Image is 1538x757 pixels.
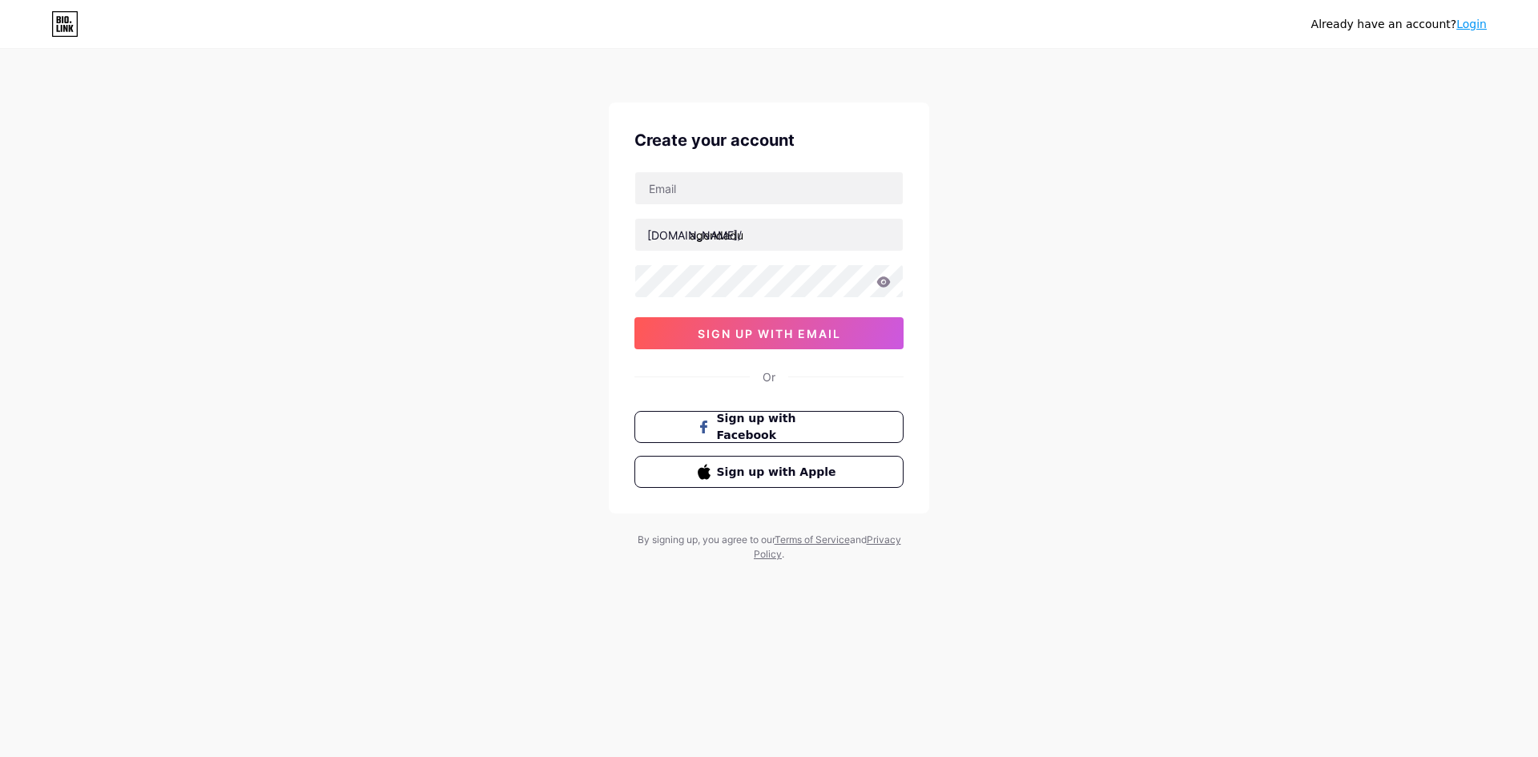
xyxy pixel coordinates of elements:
span: sign up with email [698,327,841,340]
div: Or [763,368,775,385]
span: Sign up with Facebook [717,410,841,444]
button: Sign up with Apple [634,456,904,488]
span: Sign up with Apple [717,464,841,481]
a: Terms of Service [775,534,850,546]
button: Sign up with Facebook [634,411,904,443]
div: [DOMAIN_NAME]/ [647,227,742,244]
div: Create your account [634,128,904,152]
div: Already have an account? [1311,16,1487,33]
input: username [635,219,903,251]
a: Login [1456,18,1487,30]
div: By signing up, you agree to our and . [633,533,905,562]
button: sign up with email [634,317,904,349]
input: Email [635,172,903,204]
